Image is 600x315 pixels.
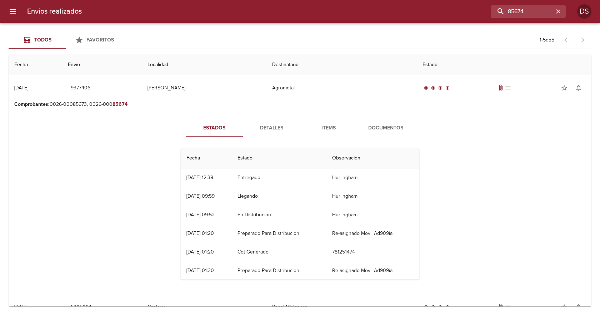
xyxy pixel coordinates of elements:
span: Pagina anterior [557,36,574,43]
td: Preparado Para Distribucion [232,224,326,243]
span: Tiene documentos adjuntos [497,84,504,92]
td: Hurlingham [326,206,419,224]
input: buscar [491,5,554,18]
span: No tiene pedido asociado [504,84,511,92]
p: 0026-00085673, 0026-000 [14,101,586,108]
div: [DATE] 01:20 [186,249,214,255]
td: Llegando [232,187,326,206]
th: Estado [232,148,326,168]
th: Observacion [326,148,419,168]
div: Tabs detalle de guia [186,119,414,137]
span: notifications_none [575,84,582,92]
h6: Envios realizados [27,6,82,17]
span: Detalles [247,124,296,133]
div: [DATE] [14,304,28,310]
button: 9377406 [68,82,93,95]
div: [DATE] 09:52 [186,212,215,218]
div: Abrir información de usuario [577,4,591,19]
span: star_border [561,84,568,92]
div: Entregado [422,304,451,311]
td: Agrometal [266,75,417,101]
td: Hurlingham [326,187,419,206]
span: Estados [190,124,239,133]
div: DS [577,4,591,19]
span: Tiene documentos adjuntos [497,304,504,311]
span: Items [304,124,353,133]
th: Fecha [181,148,232,168]
span: Documentos [361,124,410,133]
span: Pagina siguiente [574,31,591,49]
div: [DATE] 01:20 [186,267,214,274]
b: Comprobantes : [14,101,50,107]
div: [DATE] [14,85,28,91]
em: 85674 [112,101,127,107]
th: Envio [62,55,142,75]
td: Re-asignado Movil Ad909ia [326,261,419,280]
td: Entregado [232,168,326,187]
span: 9377406 [71,84,90,93]
span: radio_button_checked [438,305,442,309]
span: Favoritos [86,37,114,43]
div: Entregado [422,84,451,92]
span: radio_button_checked [424,305,428,309]
div: [DATE] 01:20 [186,230,214,236]
span: radio_button_checked [431,305,435,309]
div: [DATE] 12:38 [186,174,213,181]
div: Tabs Envios [9,31,123,49]
td: Re-asignado Movil Ad909ia [326,224,419,243]
td: Hurlingham [326,168,419,187]
button: Activar notificaciones [571,81,586,95]
button: 6305094 [68,301,94,314]
span: star_border [561,304,568,311]
span: No tiene pedido asociado [504,304,511,311]
div: [DATE] 09:59 [186,193,215,199]
span: Todos [34,37,51,43]
span: radio_button_checked [438,86,442,90]
th: Destinatario [266,55,417,75]
td: [PERSON_NAME] [142,75,266,101]
td: Preparado Para Distribucion [232,261,326,280]
button: Agregar a favoritos [557,300,571,314]
p: 1 - 5 de 5 [540,36,554,44]
span: 6305094 [71,303,91,312]
td: En Distribucion [232,206,326,224]
button: Agregar a favoritos [557,81,571,95]
span: radio_button_checked [424,86,428,90]
th: Estado [417,55,591,75]
span: radio_button_checked [445,305,450,309]
th: Fecha [9,55,62,75]
button: Activar notificaciones [571,300,586,314]
span: radio_button_checked [431,86,435,90]
td: 781251474 [326,243,419,261]
span: radio_button_checked [445,86,450,90]
th: Localidad [142,55,266,75]
span: notifications_none [575,304,582,311]
button: menu [4,3,21,20]
td: Cot Generado [232,243,326,261]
